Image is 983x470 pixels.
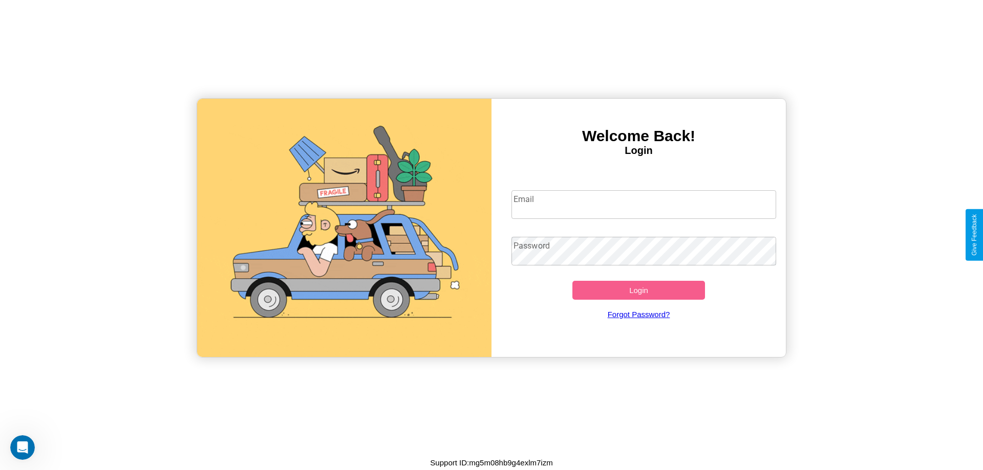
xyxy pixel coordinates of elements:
[491,145,786,156] h4: Login
[971,214,978,256] div: Give Feedback
[491,127,786,145] h3: Welcome Back!
[197,99,491,357] img: gif
[430,456,552,469] p: Support ID: mg5m08hb9g4exlm7izm
[506,300,772,329] a: Forgot Password?
[10,435,35,460] iframe: Intercom live chat
[572,281,705,300] button: Login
